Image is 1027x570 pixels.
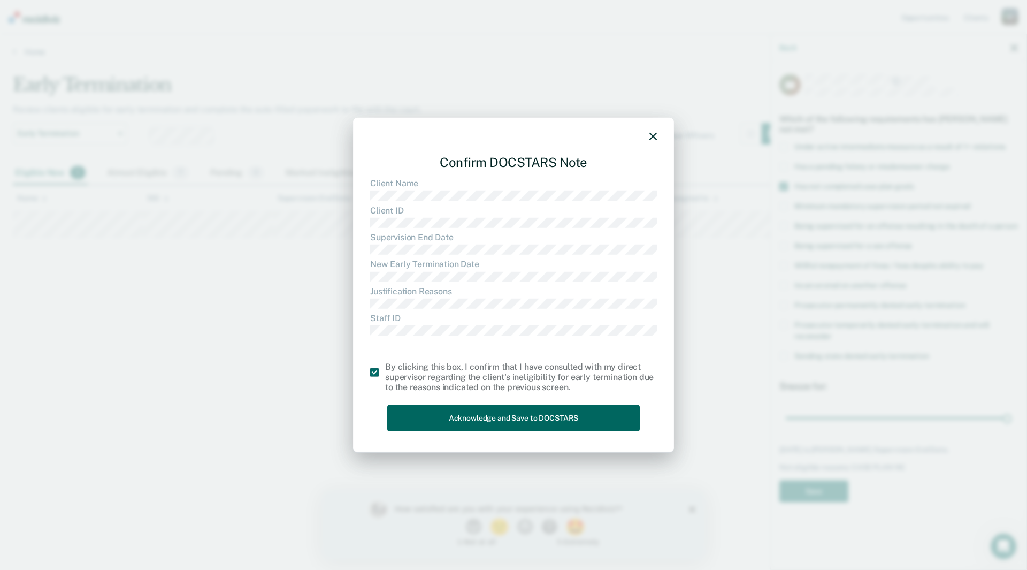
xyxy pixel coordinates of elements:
dt: New Early Termination Date [370,259,657,269]
dt: Supervision End Date [370,232,657,242]
div: 1 - Not at all [73,48,174,55]
div: By clicking this box, I confirm that I have consulted with my direct supervisor regarding the cli... [385,361,657,392]
div: Confirm DOCSTARS Note [370,146,657,178]
div: 5 - Extremely [235,48,336,55]
img: Profile image for Kim [47,11,64,28]
button: 1 [143,29,162,45]
button: 3 [195,29,213,45]
button: Acknowledge and Save to DOCSTARS [387,405,640,431]
button: 4 [219,29,238,45]
div: Close survey [367,16,373,22]
dt: Staff ID [370,313,657,323]
button: 2 [167,29,189,45]
dt: Client ID [370,205,657,215]
dt: Client Name [370,178,657,188]
button: 5 [243,29,265,45]
div: How satisfied are you with your experience using Recidiviz? [73,14,320,24]
dt: Justification Reasons [370,286,657,297]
